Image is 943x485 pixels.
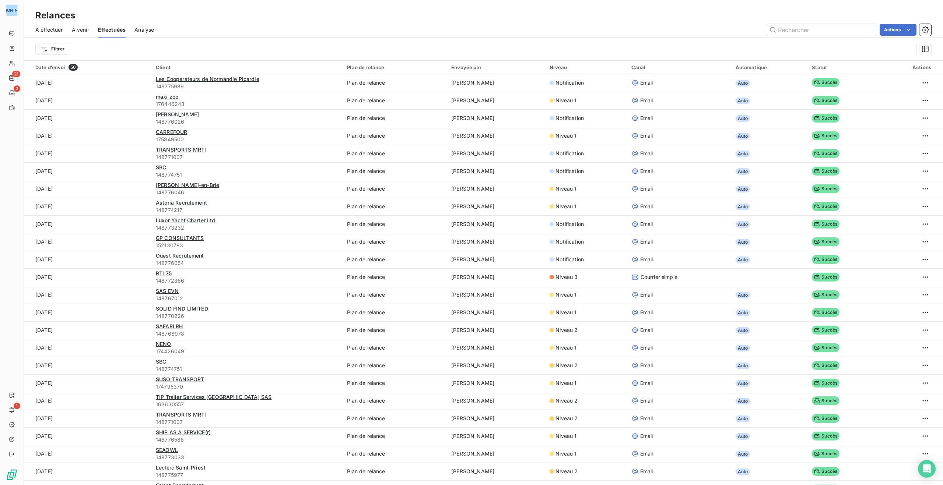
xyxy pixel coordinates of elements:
[736,221,750,228] span: Auto
[447,109,545,127] td: [PERSON_NAME]
[812,414,839,423] span: Succès
[156,447,178,453] span: SEAOWL
[812,467,839,476] span: Succès
[640,468,653,475] span: Email
[812,149,839,158] span: Succès
[736,345,750,351] span: Auto
[555,415,578,422] span: Niveau 2
[736,203,750,210] span: Auto
[640,432,653,440] span: Email
[555,203,576,210] span: Niveau 1
[24,339,151,357] td: [DATE]
[343,410,447,427] td: Plan de relance
[343,127,447,145] td: Plan de relance
[24,321,151,339] td: [DATE]
[736,133,750,139] span: Auto
[156,182,219,188] span: [PERSON_NAME]-en-Brie
[812,273,839,282] span: Succès
[447,127,545,145] td: [PERSON_NAME]
[156,348,338,355] span: 174426049
[736,398,750,404] span: Auto
[736,239,750,245] span: Auto
[24,251,151,268] td: [DATE]
[343,304,447,321] td: Plan de relance
[555,97,576,104] span: Niveau 1
[343,286,447,304] td: Plan de relance
[156,295,338,302] span: 148767012
[640,79,653,86] span: Email
[447,286,545,304] td: [PERSON_NAME]
[24,286,151,304] td: [DATE]
[736,362,750,369] span: Auto
[812,131,839,140] span: Succès
[640,291,653,298] span: Email
[156,454,338,461] span: 148773033
[24,109,151,127] td: [DATE]
[555,114,584,122] span: Notification
[343,374,447,392] td: Plan de relance
[35,43,69,55] button: Filtrer
[447,427,545,445] td: [PERSON_NAME]
[736,433,750,440] span: Auto
[812,202,839,211] span: Succès
[343,198,447,215] td: Plan de relance
[812,361,839,370] span: Succès
[555,362,578,369] span: Niveau 2
[156,153,338,161] span: 148771007
[343,392,447,410] td: Plan de relance
[343,463,447,480] td: Plan de relance
[812,220,839,229] span: Succès
[555,326,578,334] span: Niveau 2
[736,64,803,70] div: Automatique
[343,180,447,198] td: Plan de relance
[555,273,578,281] span: Niveau 3
[640,450,653,457] span: Email
[156,429,211,435] span: SHIP AS A SERVICE(r)
[24,445,151,463] td: [DATE]
[631,64,727,70] div: Canal
[447,162,545,180] td: [PERSON_NAME]
[736,309,750,316] span: Auto
[736,292,750,298] span: Auto
[640,309,653,316] span: Email
[640,167,653,175] span: Email
[24,304,151,321] td: [DATE]
[156,171,338,178] span: 148774751
[72,26,89,33] span: À venir
[736,80,750,86] span: Auto
[447,357,545,374] td: [PERSON_NAME]
[640,203,653,210] span: Email
[812,167,839,176] span: Succès
[24,374,151,392] td: [DATE]
[555,256,584,263] span: Notification
[343,339,447,357] td: Plan de relance
[812,326,839,334] span: Succès
[24,215,151,233] td: [DATE]
[156,136,338,143] span: 175849500
[812,96,839,105] span: Succès
[555,309,576,316] span: Niveau 1
[24,180,151,198] td: [DATE]
[343,251,447,268] td: Plan de relance
[343,268,447,286] td: Plan de relance
[35,26,63,33] span: À effectuer
[555,432,576,440] span: Niveau 1
[24,145,151,162] td: [DATE]
[918,460,936,478] div: Open Intercom Messenger
[98,26,126,33] span: Effectuées
[736,380,750,387] span: Auto
[447,445,545,463] td: [PERSON_NAME]
[447,251,545,268] td: [PERSON_NAME]
[555,291,576,298] span: Niveau 1
[156,312,338,320] span: 148770226
[24,74,151,92] td: [DATE]
[640,344,653,351] span: Email
[447,233,545,251] td: [PERSON_NAME]
[640,415,653,422] span: Email
[447,463,545,480] td: [PERSON_NAME]
[156,323,183,329] span: SAFARI RH
[347,64,442,70] div: Plan de relance
[24,392,151,410] td: [DATE]
[156,206,338,214] span: 148774217
[156,242,338,249] span: 152130783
